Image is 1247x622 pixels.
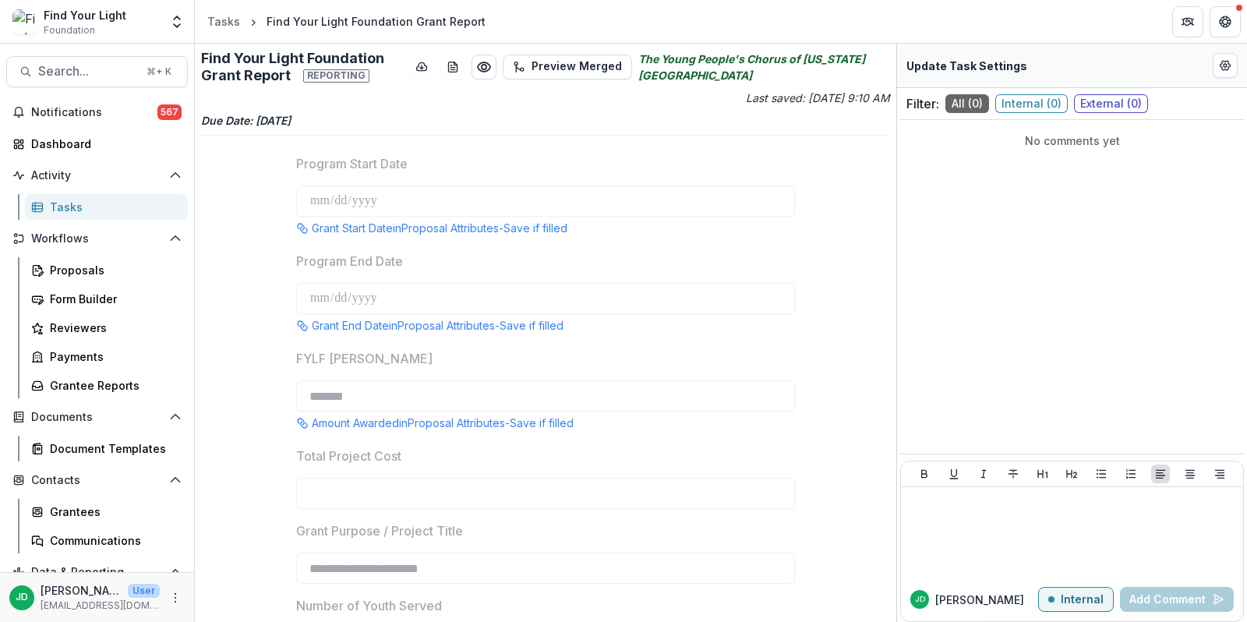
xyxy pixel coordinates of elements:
[25,257,188,283] a: Proposals
[201,112,890,129] p: Due Date: [DATE]
[25,286,188,312] a: Form Builder
[6,468,188,493] button: Open Contacts
[31,169,163,182] span: Activity
[906,133,1238,149] p: No comments yet
[44,7,126,23] div: Find Your Light
[915,595,925,603] div: Jeffrey Dollinger
[50,262,175,278] div: Proposals
[995,94,1068,113] span: Internal ( 0 )
[312,415,574,431] p: Amount Awarded in Proposal Attributes - Save if filled
[296,349,433,368] p: FYLF [PERSON_NAME]
[50,504,175,520] div: Grantees
[157,104,182,120] span: 567
[267,13,486,30] div: Find Your Light Foundation Grant Report
[472,55,496,80] button: Preview bc56bc2d-bd54-4b95-abce-7b6a256636c1.pdf
[6,405,188,429] button: Open Documents
[638,51,890,83] i: The Young People's Chorus of [US_STATE][GEOGRAPHIC_DATA]
[6,100,188,125] button: Notifications567
[16,592,28,603] div: Jeffrey Dollinger
[38,64,137,79] span: Search...
[945,94,989,113] span: All ( 0 )
[409,55,434,80] button: download-button
[6,163,188,188] button: Open Activity
[906,94,939,113] p: Filter:
[549,90,890,106] p: Last saved: [DATE] 9:10 AM
[50,291,175,307] div: Form Builder
[25,344,188,369] a: Payments
[201,50,403,83] h2: Find Your Light Foundation Grant Report
[1038,587,1114,612] button: Internal
[312,317,563,334] p: Grant End Date in Proposal Attributes - Save if filled
[1033,465,1052,483] button: Heading 1
[25,315,188,341] a: Reviewers
[12,9,37,34] img: Find Your Light
[166,588,185,607] button: More
[207,13,240,30] div: Tasks
[143,63,175,80] div: ⌘ + K
[296,154,408,173] p: Program Start Date
[50,377,175,394] div: Grantee Reports
[25,373,188,398] a: Grantee Reports
[1061,593,1104,606] p: Internal
[41,599,160,613] p: [EMAIL_ADDRESS][DOMAIN_NAME]
[296,252,403,270] p: Program End Date
[906,58,1027,74] p: Update Task Settings
[31,474,163,487] span: Contacts
[303,69,369,82] span: Reporting
[6,226,188,251] button: Open Workflows
[50,348,175,365] div: Payments
[31,566,163,579] span: Data & Reporting
[201,10,492,33] nav: breadcrumb
[312,220,567,236] p: Grant Start Date in Proposal Attributes - Save if filled
[296,447,401,465] p: Total Project Cost
[1151,465,1170,483] button: Align Left
[1004,465,1023,483] button: Strike
[440,55,465,80] button: download-word-button
[1092,465,1111,483] button: Bullet List
[1210,6,1241,37] button: Get Help
[974,465,993,483] button: Italicize
[1172,6,1203,37] button: Partners
[50,440,175,457] div: Document Templates
[201,10,246,33] a: Tasks
[1074,94,1148,113] span: External ( 0 )
[25,499,188,525] a: Grantees
[50,320,175,336] div: Reviewers
[1122,465,1140,483] button: Ordered List
[915,465,934,483] button: Bold
[296,596,442,615] p: Number of Youth Served
[6,131,188,157] a: Dashboard
[128,584,160,598] p: User
[6,560,188,585] button: Open Data & Reporting
[25,436,188,461] a: Document Templates
[31,411,163,424] span: Documents
[31,136,175,152] div: Dashboard
[1213,53,1238,78] button: Edit Form Settings
[25,528,188,553] a: Communications
[31,232,163,246] span: Workflows
[945,465,963,483] button: Underline
[50,532,175,549] div: Communications
[1210,465,1229,483] button: Align Right
[1062,465,1081,483] button: Heading 2
[1120,587,1234,612] button: Add Comment
[296,521,463,540] p: Grant Purpose / Project Title
[25,194,188,220] a: Tasks
[935,592,1024,608] p: [PERSON_NAME]
[31,106,157,119] span: Notifications
[50,199,175,215] div: Tasks
[41,582,122,599] p: [PERSON_NAME]
[1181,465,1199,483] button: Align Center
[6,56,188,87] button: Search...
[44,23,95,37] span: Foundation
[503,55,632,80] button: Preview Merged
[166,6,188,37] button: Open entity switcher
